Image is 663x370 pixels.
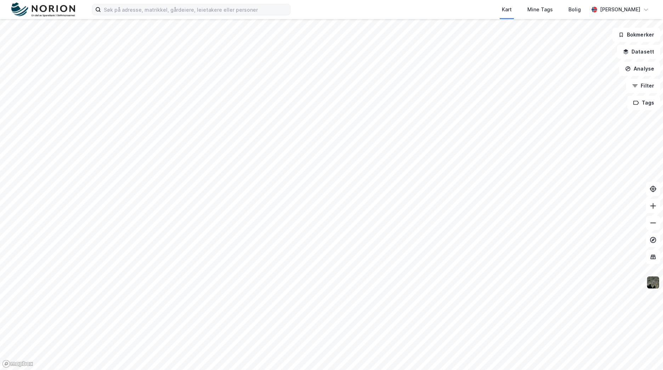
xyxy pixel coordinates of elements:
iframe: Chat Widget [628,336,663,370]
div: Kart [502,5,512,14]
div: Mine Tags [527,5,553,14]
div: Kontrollprogram for chat [628,336,663,370]
div: [PERSON_NAME] [600,5,640,14]
input: Søk på adresse, matrikkel, gårdeiere, leietakere eller personer [101,4,290,15]
img: norion-logo.80e7a08dc31c2e691866.png [11,2,75,17]
div: Bolig [568,5,581,14]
